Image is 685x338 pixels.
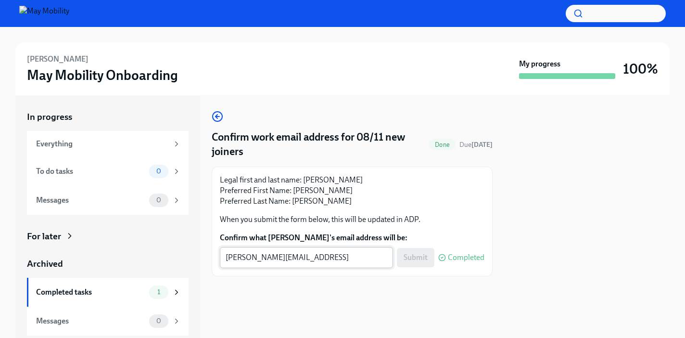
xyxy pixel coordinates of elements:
[151,196,167,204] span: 0
[220,214,484,225] p: When you submit the form below, this will be updated in ADP.
[27,230,189,243] a: For later
[27,186,189,215] a: Messages0
[220,175,484,207] p: Legal first and last name: [PERSON_NAME] Preferred First Name: [PERSON_NAME] Preferred Last Name:...
[519,59,560,69] strong: My progress
[27,131,189,157] a: Everything
[36,195,145,206] div: Messages
[429,141,456,148] span: Done
[36,139,168,149] div: Everything
[19,6,69,21] img: May Mobility
[27,66,178,84] h3: May Mobility Onboarding
[151,317,167,325] span: 0
[212,130,425,159] h4: Confirm work email address for 08/11 new joiners
[27,111,189,123] a: In progress
[27,278,189,307] a: Completed tasks1
[27,157,189,186] a: To do tasks0
[27,307,189,336] a: Messages0
[459,140,493,149] span: August 1st, 2025 09:00
[459,141,493,149] span: Due
[36,166,145,177] div: To do tasks
[27,230,61,243] div: For later
[36,287,145,298] div: Completed tasks
[36,316,145,326] div: Messages
[220,233,484,243] label: Confirm what [PERSON_NAME]'s email address will be:
[27,258,189,270] a: Archived
[151,168,167,175] span: 0
[448,254,484,261] span: Completed
[152,288,166,296] span: 1
[27,54,89,65] h6: [PERSON_NAME]
[226,252,387,263] textarea: [PERSON_NAME][EMAIL_ADDRESS][PERSON_NAME][DOMAIN_NAME]
[623,60,658,78] h3: 100%
[471,141,493,149] strong: [DATE]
